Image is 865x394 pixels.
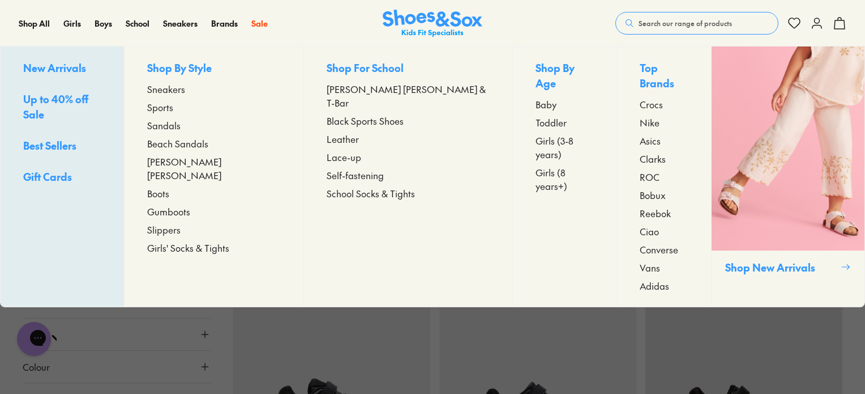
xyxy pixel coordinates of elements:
[327,187,415,200] span: School Socks & Tights
[712,46,864,251] img: SNS_WEBASSETS_CollectionHero_Shop_Girls_1280x1600_1.png
[327,132,489,146] a: Leather
[147,118,181,132] span: Sandals
[536,60,594,93] p: Shop By Age
[640,279,669,293] span: Adidas
[327,132,359,146] span: Leather
[163,18,198,29] a: Sneakers
[147,137,208,150] span: Beach Sandals
[23,360,50,374] span: Colour
[536,98,556,111] span: Baby
[11,318,57,360] iframe: Gorgias live chat messenger
[147,137,281,150] a: Beach Sandals
[147,82,281,96] a: Sneakers
[536,116,567,129] span: Toddler
[23,170,72,184] span: Gift Cards
[147,60,281,78] p: Shop By Style
[640,170,660,184] span: ROC
[147,223,181,236] span: Slippers
[536,166,594,193] a: Girls (8 years+)
[23,92,88,121] span: Up to 40% off Sale
[147,241,229,255] span: Girls' Socks & Tights
[147,223,281,236] a: Slippers
[211,18,238,29] a: Brands
[640,206,688,220] a: Reebok
[640,134,688,147] a: Asics
[640,188,666,202] span: Bobux
[147,82,185,96] span: Sneakers
[640,224,688,238] a: Ciao
[23,138,76,152] span: Best Sellers
[126,18,149,29] a: School
[615,12,778,35] button: Search our range of products
[640,188,688,202] a: Bobux
[383,10,482,37] img: SNS_Logo_Responsive.svg
[95,18,112,29] a: Boys
[383,10,482,37] a: Shoes & Sox
[147,155,281,182] a: [PERSON_NAME] [PERSON_NAME]
[327,168,489,182] a: Self-fastening
[327,82,489,109] a: [PERSON_NAME] [PERSON_NAME] & T-Bar
[147,205,281,218] a: Gumboots
[251,18,268,29] a: Sale
[640,116,688,129] a: Nike
[640,152,666,166] span: Clarks
[327,60,489,78] p: Shop For School
[147,205,190,218] span: Gumboots
[327,168,384,182] span: Self-fastening
[147,118,281,132] a: Sandals
[711,46,864,307] a: Shop New Arrivals
[640,98,663,111] span: Crocs
[640,243,688,256] a: Converse
[640,152,688,166] a: Clarks
[23,91,101,124] a: Up to 40% off Sale
[327,150,489,164] a: Lace-up
[327,187,489,200] a: School Socks & Tights
[327,114,489,128] a: Black Sports Shoes
[536,116,594,129] a: Toddler
[725,260,836,275] p: Shop New Arrivals
[19,18,50,29] a: Shop All
[639,18,732,28] span: Search our range of products
[536,134,594,161] a: Girls (3-8 years)
[23,60,101,78] a: New Arrivals
[23,61,86,75] span: New Arrivals
[640,261,688,274] a: Vans
[147,241,281,255] a: Girls' Socks & Tights
[147,100,173,114] span: Sports
[63,18,81,29] a: Girls
[327,150,361,164] span: Lace-up
[640,134,661,147] span: Asics
[147,187,281,200] a: Boots
[640,224,659,238] span: Ciao
[640,170,688,184] a: ROC
[327,114,404,128] span: Black Sports Shoes
[23,169,101,187] a: Gift Cards
[640,116,660,129] span: Nike
[640,98,688,111] a: Crocs
[23,138,101,155] a: Best Sellers
[23,319,211,350] button: Style
[640,60,688,93] p: Top Brands
[640,243,678,256] span: Converse
[536,98,594,111] a: Baby
[640,206,671,220] span: Reebok
[23,351,211,383] button: Colour
[640,279,688,293] a: Adidas
[640,261,660,274] span: Vans
[147,100,281,114] a: Sports
[147,187,169,200] span: Boots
